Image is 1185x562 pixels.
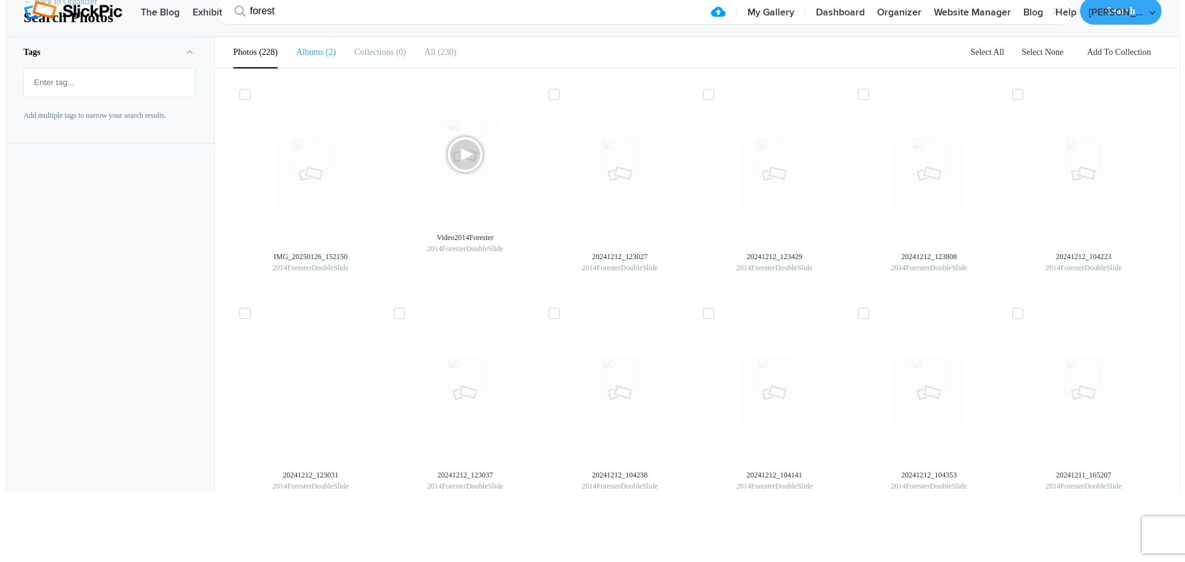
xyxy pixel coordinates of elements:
b: Collections [354,48,394,57]
span: 2 [323,48,336,57]
a: Add To Collection [1077,48,1161,57]
b: Tags [23,48,41,57]
b: Photos [233,48,257,57]
div: 2014ForesterDoubleSlide [239,481,381,492]
div: 20241212_123037 [394,469,536,481]
div: 2014ForesterDoubleSlide [239,262,381,273]
div: 20241211_165207 [1012,469,1154,481]
div: 20241212_104141 [703,469,845,481]
div: 20241212_104238 [549,469,691,481]
div: 20241212_123429 [703,251,845,262]
div: 2014ForesterDoubleSlide [858,481,1000,492]
p: Add multiple tags to narrow your search results. [23,110,196,121]
span: 230 [436,48,457,57]
a: Select All [963,48,1012,57]
div: 2014ForesterDoubleSlide [1012,481,1154,492]
span: 228 [257,48,278,57]
div: 20241212_104353 [858,469,1000,481]
div: 2014ForesterDoubleSlide [549,262,691,273]
div: 2014ForesterDoubleSlide [858,262,1000,273]
div: Video2014Forester [394,232,536,243]
a: Select None [1014,48,1071,57]
b: All [425,48,436,57]
input: Enter tag... [30,72,189,94]
div: 2014ForesterDoubleSlide [703,262,845,273]
div: 20241212_123031 [239,469,381,481]
div: 2014ForesterDoubleSlide [549,481,691,492]
div: 2014ForesterDoubleSlide [703,481,845,492]
div: 2014ForesterDoubleSlide [1012,262,1154,273]
div: 2014ForesterDoubleSlide [394,481,536,492]
mat-chip-list: Fruit selection [24,68,195,97]
span: 0 [394,48,406,57]
div: 20241212_104223 [1012,251,1154,262]
div: 20241212_123808 [858,251,1000,262]
div: IMG_20250126_152150 [239,251,381,262]
div: 20241212_123027 [549,251,691,262]
div: 2014ForesterDoubleSlide [394,243,536,254]
b: Albums [296,48,323,57]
